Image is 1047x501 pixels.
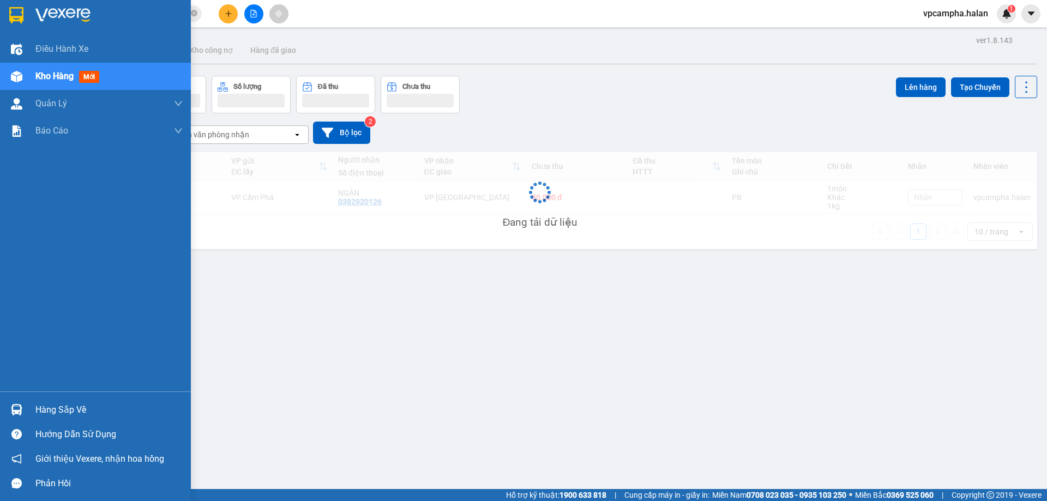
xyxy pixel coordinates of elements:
[174,126,183,135] span: down
[624,489,709,501] span: Cung cấp máy in - giấy in:
[951,77,1009,97] button: Tạo Chuyến
[11,44,22,55] img: warehouse-icon
[225,10,232,17] span: plus
[14,74,134,92] b: GỬI : VP Cẩm Phả
[11,98,22,110] img: warehouse-icon
[35,42,88,56] span: Điều hành xe
[181,37,242,63] button: Kho công nợ
[986,491,994,499] span: copyright
[102,27,456,40] li: 271 - [PERSON_NAME] - [GEOGRAPHIC_DATA] - [GEOGRAPHIC_DATA]
[747,491,846,499] strong: 0708 023 035 - 0935 103 250
[1002,9,1012,19] img: icon-new-feature
[1021,4,1040,23] button: caret-down
[35,475,183,492] div: Phản hồi
[275,10,282,17] span: aim
[615,489,616,501] span: |
[191,10,197,16] span: close-circle
[250,10,257,17] span: file-add
[849,493,852,497] span: ⚪️
[293,130,302,139] svg: open
[79,71,99,83] span: mới
[269,4,288,23] button: aim
[1008,5,1015,13] sup: 1
[11,454,22,464] span: notification
[212,76,291,113] button: Số lượng
[365,116,376,127] sup: 2
[296,76,375,113] button: Đã thu
[35,71,74,81] span: Kho hàng
[712,489,846,501] span: Miền Nam
[35,452,164,466] span: Giới thiệu Vexere, nhận hoa hồng
[11,71,22,82] img: warehouse-icon
[976,34,1013,46] div: ver 1.8.143
[244,4,263,23] button: file-add
[11,404,22,415] img: warehouse-icon
[219,4,238,23] button: plus
[35,124,68,137] span: Báo cáo
[402,83,430,90] div: Chưa thu
[313,122,370,144] button: Bộ lọc
[318,83,338,90] div: Đã thu
[35,96,67,110] span: Quản Lý
[855,489,934,501] span: Miền Bắc
[506,489,606,501] span: Hỗ trợ kỹ thuật:
[191,9,197,19] span: close-circle
[174,129,249,140] div: Chọn văn phòng nhận
[9,7,23,23] img: logo-vxr
[242,37,305,63] button: Hàng đã giao
[381,76,460,113] button: Chưa thu
[11,478,22,488] span: message
[14,14,95,68] img: logo.jpg
[1009,5,1013,13] span: 1
[1026,9,1036,19] span: caret-down
[503,214,577,231] div: Đang tải dữ liệu
[174,99,183,108] span: down
[559,491,606,499] strong: 1900 633 818
[11,429,22,439] span: question-circle
[896,77,946,97] button: Lên hàng
[35,402,183,418] div: Hàng sắp về
[11,125,22,137] img: solution-icon
[233,83,261,90] div: Số lượng
[914,7,997,20] span: vpcampha.halan
[942,489,943,501] span: |
[887,491,934,499] strong: 0369 525 060
[35,426,183,443] div: Hướng dẫn sử dụng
